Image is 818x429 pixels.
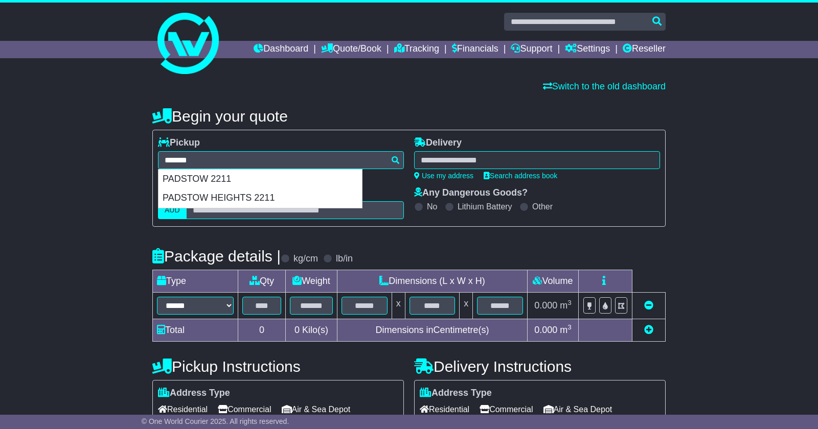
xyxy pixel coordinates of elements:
[158,170,362,189] div: PADSTOW 2211
[153,270,238,293] td: Type
[286,270,337,293] td: Weight
[158,201,187,219] label: AUD
[142,417,289,425] span: © One World Courier 2025. All rights reserved.
[158,188,362,208] div: PADSTOW HEIGHTS 2211
[152,248,281,265] h4: Package details |
[392,293,405,319] td: x
[158,388,230,399] label: Address Type
[623,41,666,58] a: Reseller
[560,300,572,311] span: m
[480,401,533,417] span: Commercial
[543,401,612,417] span: Air & Sea Depot
[452,41,498,58] a: Financials
[420,388,492,399] label: Address Type
[152,358,404,375] h4: Pickup Instructions
[420,401,469,417] span: Residential
[254,41,308,58] a: Dashboard
[294,325,300,335] span: 0
[567,299,572,306] sup: 3
[532,202,553,211] label: Other
[158,137,200,149] label: Pickup
[286,319,337,342] td: Kilo(s)
[543,81,666,91] a: Switch to the old dashboard
[414,137,462,149] label: Delivery
[644,300,653,311] a: Remove this item
[458,202,512,211] label: Lithium Battery
[158,151,404,169] typeahead: Please provide city
[527,270,578,293] td: Volume
[321,41,381,58] a: Quote/Book
[394,41,439,58] a: Tracking
[414,187,528,199] label: Any Dangerous Goods?
[567,323,572,331] sup: 3
[238,270,286,293] td: Qty
[282,401,351,417] span: Air & Sea Depot
[336,253,353,265] label: lb/in
[293,253,318,265] label: kg/cm
[153,319,238,342] td: Total
[337,319,527,342] td: Dimensions in Centimetre(s)
[414,172,473,180] a: Use my address
[534,300,557,311] span: 0.000
[152,108,666,125] h4: Begin your quote
[484,172,557,180] a: Search address book
[337,270,527,293] td: Dimensions (L x W x H)
[511,41,552,58] a: Support
[414,358,666,375] h4: Delivery Instructions
[534,325,557,335] span: 0.000
[560,325,572,335] span: m
[218,401,271,417] span: Commercial
[565,41,610,58] a: Settings
[238,319,286,342] td: 0
[644,325,653,335] a: Add new item
[427,202,437,211] label: No
[158,401,208,417] span: Residential
[460,293,473,319] td: x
